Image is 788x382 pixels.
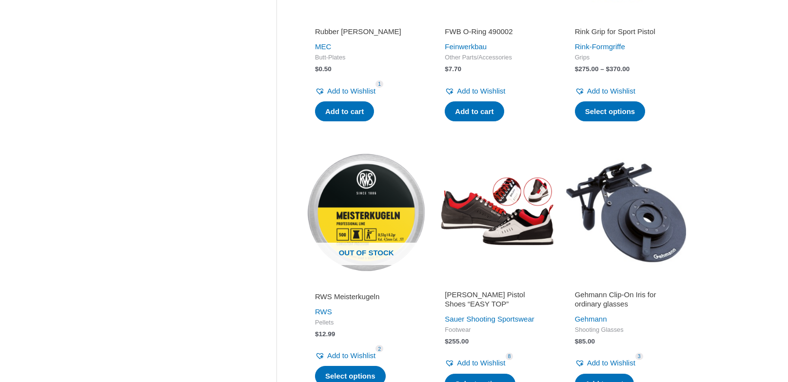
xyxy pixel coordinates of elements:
a: Add to Wishlist [315,84,375,98]
h2: Rink Grip for Sport Pistol [575,27,677,37]
img: Gehmann Clip-On Iris [566,152,686,272]
bdi: 0.50 [315,65,332,73]
bdi: 275.00 [575,65,599,73]
span: $ [445,338,449,345]
bdi: 85.00 [575,338,595,345]
span: Footwear [445,326,547,334]
iframe: Customer reviews powered by Trustpilot [315,278,417,290]
a: Gehmann Clip-On Iris for ordinary glasses [575,290,677,313]
h2: FWB O-Ring 490002 [445,27,547,37]
span: Pellets [315,319,417,327]
span: $ [575,338,579,345]
a: Sauer Shooting Sportswear [445,315,534,323]
span: 1 [375,80,383,88]
span: Add to Wishlist [457,87,505,95]
a: Feinwerkbau [445,42,487,51]
iframe: Customer reviews powered by Trustpilot [445,13,547,25]
img: RWS Meisterkugeln [306,152,426,272]
bdi: 370.00 [606,65,630,73]
bdi: 7.70 [445,65,461,73]
a: [PERSON_NAME] Pistol Shoes “EASY TOP” [445,290,547,313]
span: $ [575,65,579,73]
span: 8 [506,353,513,360]
iframe: Customer reviews powered by Trustpilot [315,13,417,25]
span: Other Parts/Accessories [445,54,547,62]
a: Rink Grip for Sport Pistol [575,27,677,40]
span: Add to Wishlist [457,359,505,367]
iframe: Customer reviews powered by Trustpilot [575,13,677,25]
img: SAUER Pistol Shoes "EASY TOP" [436,152,556,272]
bdi: 12.99 [315,330,335,338]
a: FWB O-Ring 490002 [445,27,547,40]
span: Shooting Glasses [575,326,677,334]
span: $ [315,65,319,73]
span: Grips [575,54,677,62]
span: 3 [635,353,643,360]
span: Add to Wishlist [587,359,635,367]
a: Add to cart: “FWB O-Ring 490002” [445,101,504,122]
a: Gehmann [575,315,607,323]
a: Out of stock [306,152,426,272]
a: RWS Meisterkugeln [315,292,417,305]
h2: Rubber [PERSON_NAME] [315,27,417,37]
span: Add to Wishlist [327,351,375,360]
span: – [600,65,604,73]
h2: [PERSON_NAME] Pistol Shoes “EASY TOP” [445,290,547,309]
a: Add to Wishlist [445,356,505,370]
span: $ [315,330,319,338]
span: $ [606,65,610,73]
a: Add to Wishlist [315,349,375,363]
span: Out of stock [314,243,419,265]
h2: RWS Meisterkugeln [315,292,417,302]
span: $ [445,65,449,73]
a: Add to Wishlist [445,84,505,98]
span: Add to Wishlist [327,87,375,95]
h2: Gehmann Clip-On Iris for ordinary glasses [575,290,677,309]
iframe: Customer reviews powered by Trustpilot [575,278,677,290]
iframe: Customer reviews powered by Trustpilot [445,278,547,290]
a: Rubber [PERSON_NAME] [315,27,417,40]
a: RWS [315,307,332,316]
a: Add to Wishlist [575,84,635,98]
a: Add to cart: “Rubber knop” [315,101,374,122]
a: Rink-Formgriffe [575,42,625,51]
a: MEC [315,42,331,51]
bdi: 255.00 [445,338,469,345]
span: Butt-Plates [315,54,417,62]
span: 2 [375,345,383,352]
a: Add to Wishlist [575,356,635,370]
a: Select options for “Rink Grip for Sport Pistol” [575,101,646,122]
span: Add to Wishlist [587,87,635,95]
